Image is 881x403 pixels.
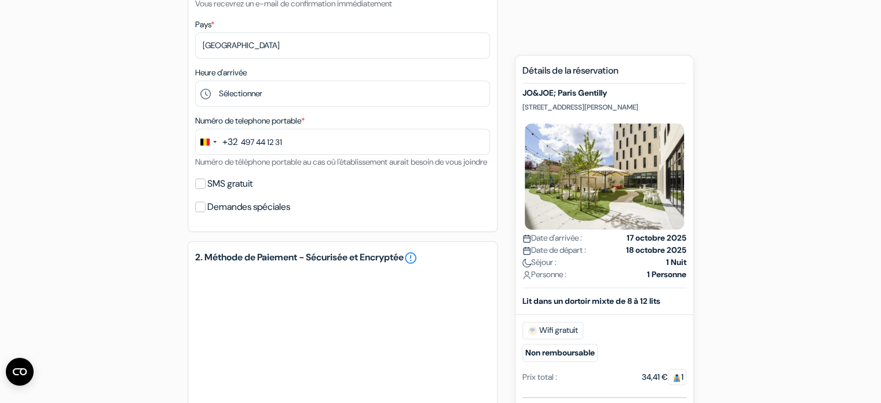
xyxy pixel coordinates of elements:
[522,259,531,267] img: moon.svg
[522,234,531,243] img: calendar.svg
[196,129,237,154] button: Change country, selected Belgium (+32)
[522,271,531,279] img: user_icon.svg
[522,65,686,83] h5: Détails de la réservation
[6,358,34,386] button: Ouvrir le widget CMP
[522,344,598,362] small: Non remboursable
[404,251,418,265] a: error_outline
[222,135,237,149] div: +32
[195,157,487,167] small: Numéro de téléphone portable au cas où l'établissement aurait besoin de vous joindre
[522,232,582,244] span: Date d'arrivée :
[207,199,290,215] label: Demandes spéciales
[668,369,686,385] span: 1
[522,88,686,98] h5: JO&JOE; Paris Gentilly
[195,67,247,79] label: Heure d'arrivée
[647,268,686,281] strong: 1 Personne
[522,322,583,339] span: Wifi gratuit
[642,371,686,383] div: 34,41 €
[626,244,686,256] strong: 18 octobre 2025
[666,256,686,268] strong: 1 Nuit
[528,326,537,335] img: free_wifi.svg
[522,244,586,256] span: Date de départ :
[195,19,214,31] label: Pays
[522,371,557,383] div: Prix total :
[522,103,686,112] p: [STREET_ADDRESS][PERSON_NAME]
[522,256,557,268] span: Séjour :
[627,232,686,244] strong: 17 octobre 2025
[195,115,305,127] label: Numéro de telephone portable
[195,129,490,155] input: 470 12 34 56
[207,176,253,192] label: SMS gratuit
[522,268,566,281] span: Personne :
[522,296,660,306] b: Lit dans un dortoir mixte de 8 à 12 lits
[522,246,531,255] img: calendar.svg
[672,373,681,382] img: guest.svg
[195,251,490,265] h5: 2. Méthode de Paiement - Sécurisée et Encryptée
